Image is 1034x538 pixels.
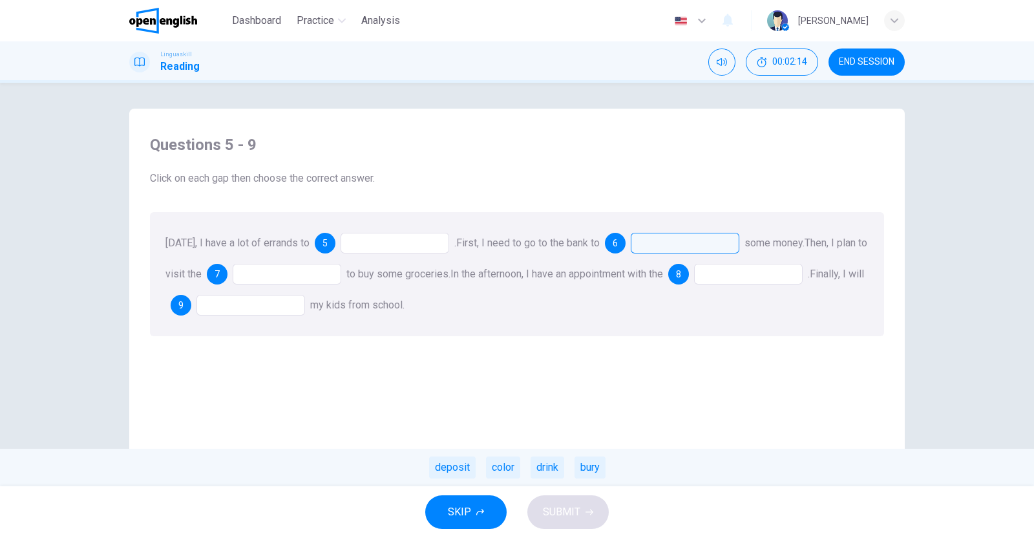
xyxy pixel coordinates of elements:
[215,270,220,279] span: 7
[129,8,197,34] img: OpenEnglish logo
[310,299,405,311] span: my kids from school.
[708,48,735,76] div: Mute
[613,239,618,248] span: 6
[531,457,564,479] div: drink
[160,50,192,59] span: Linguaskill
[798,13,869,28] div: [PERSON_NAME]
[767,10,788,31] img: Profile picture
[150,171,884,186] span: Click on each gap then choose the correct answer.
[165,237,310,249] span: [DATE], I have a lot of errands to
[227,9,286,32] button: Dashboard
[456,237,600,249] span: First, I need to go to the bank to
[129,8,227,34] a: OpenEnglish logo
[839,57,894,67] span: END SESSION
[361,13,400,28] span: Analysis
[746,48,818,76] div: Hide
[810,268,864,280] span: Finally, I will
[828,48,905,76] button: END SESSION
[486,457,520,479] div: color
[429,457,476,479] div: deposit
[346,268,450,280] span: to buy some groceries.
[772,57,807,67] span: 00:02:14
[744,237,805,249] span: some money.
[160,59,200,74] h1: Reading
[454,237,456,249] span: .
[673,16,689,26] img: en
[178,301,184,310] span: 9
[297,13,334,28] span: Practice
[232,13,281,28] span: Dashboard
[676,270,681,279] span: 8
[808,268,810,280] span: .
[150,134,884,155] h4: Questions 5 - 9
[746,48,818,76] button: 00:02:14
[448,503,471,521] span: SKIP
[356,9,405,32] button: Analysis
[450,268,663,280] span: In the afternoon, I have an appointment with the
[425,495,507,529] button: SKIP
[291,9,351,32] button: Practice
[575,457,606,479] div: bury
[322,239,328,248] span: 5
